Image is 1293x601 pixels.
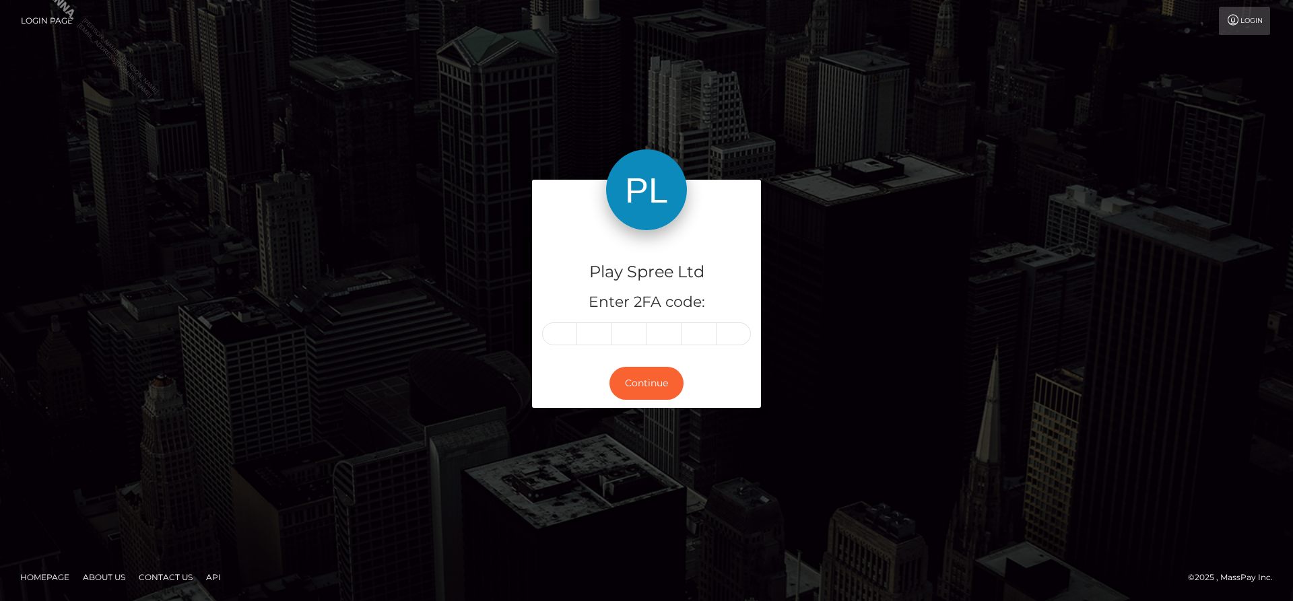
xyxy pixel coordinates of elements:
a: Login Page [21,7,73,35]
a: Homepage [15,567,75,588]
a: API [201,567,226,588]
h4: Play Spree Ltd [542,260,751,284]
img: Play Spree Ltd [606,149,687,230]
button: Continue [609,367,684,400]
a: Login [1219,7,1270,35]
a: About Us [77,567,131,588]
a: Contact Us [133,567,198,588]
h5: Enter 2FA code: [542,292,751,313]
div: © 2025 , MassPay Inc. [1188,570,1283,585]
